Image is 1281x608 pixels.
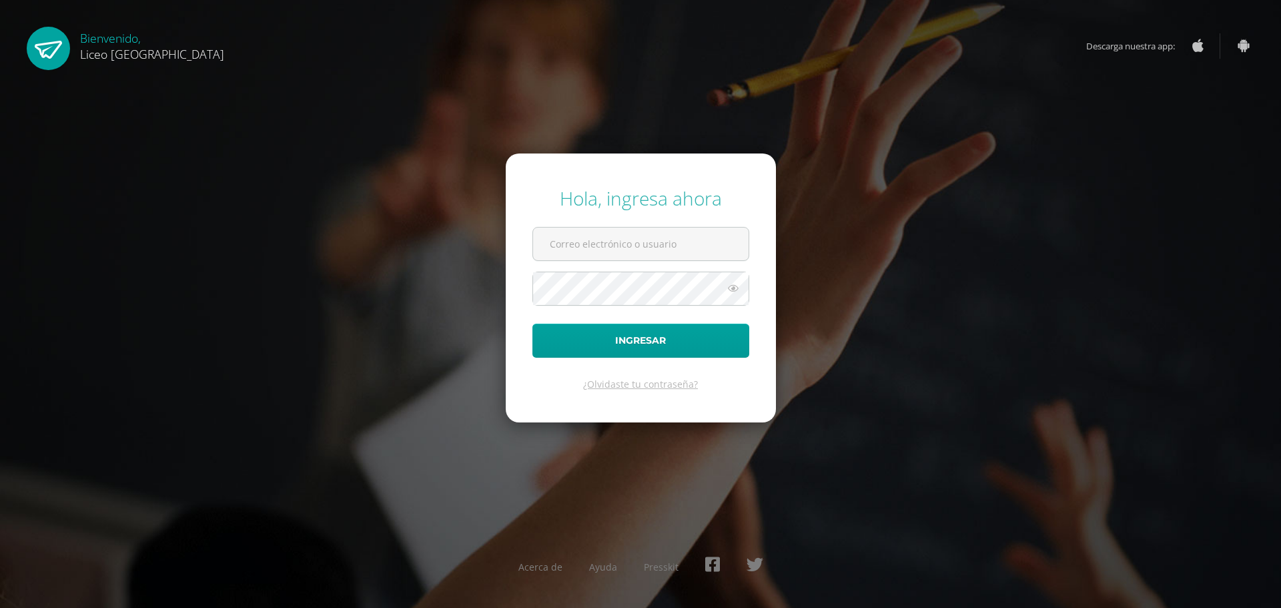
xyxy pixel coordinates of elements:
a: Ayuda [589,561,617,573]
a: Presskit [644,561,679,573]
div: Bienvenido, [80,27,224,62]
a: Acerca de [518,561,562,573]
input: Correo electrónico o usuario [533,228,749,260]
a: ¿Olvidaste tu contraseña? [583,378,698,390]
div: Hola, ingresa ahora [532,186,749,211]
span: Descarga nuestra app: [1086,33,1188,59]
span: Liceo [GEOGRAPHIC_DATA] [80,46,224,62]
button: Ingresar [532,324,749,358]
